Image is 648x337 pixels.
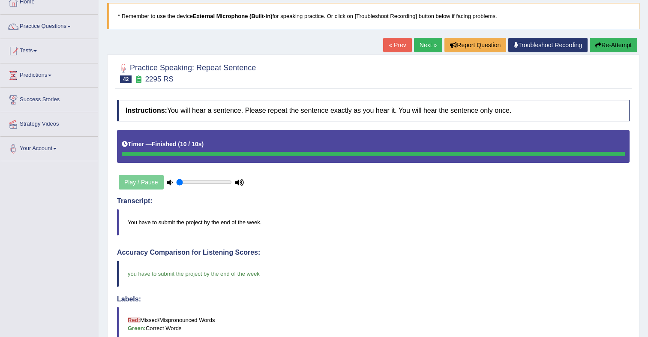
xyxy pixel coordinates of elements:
[128,317,140,323] b: Red:
[117,295,630,303] h4: Labels:
[0,112,98,134] a: Strategy Videos
[383,38,411,52] a: « Prev
[107,3,639,29] blockquote: * Remember to use the device for speaking practice. Or click on [Troubleshoot Recording] button b...
[128,271,260,277] span: you have to submit the project by the end of the week
[117,197,630,205] h4: Transcript:
[0,15,98,36] a: Practice Questions
[202,141,204,147] b: )
[193,13,273,19] b: External Microphone (Built-in)
[0,63,98,85] a: Predictions
[152,141,177,147] b: Finished
[444,38,506,52] button: Report Question
[117,100,630,121] h4: You will hear a sentence. Please repeat the sentence exactly as you hear it. You will hear the se...
[178,141,180,147] b: (
[0,137,98,158] a: Your Account
[590,38,637,52] button: Re-Attempt
[122,141,204,147] h5: Timer —
[117,249,630,256] h4: Accuracy Comparison for Listening Scores:
[134,75,143,84] small: Exam occurring question
[414,38,442,52] a: Next »
[180,141,202,147] b: 10 / 10s
[508,38,588,52] a: Troubleshoot Recording
[128,325,146,331] b: Green:
[0,39,98,60] a: Tests
[120,75,132,83] span: 42
[145,75,174,83] small: 2295 RS
[0,88,98,109] a: Success Stories
[126,107,167,114] b: Instructions:
[117,209,630,235] blockquote: You have to submit the project by the end of the week.
[117,62,256,83] h2: Practice Speaking: Repeat Sentence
